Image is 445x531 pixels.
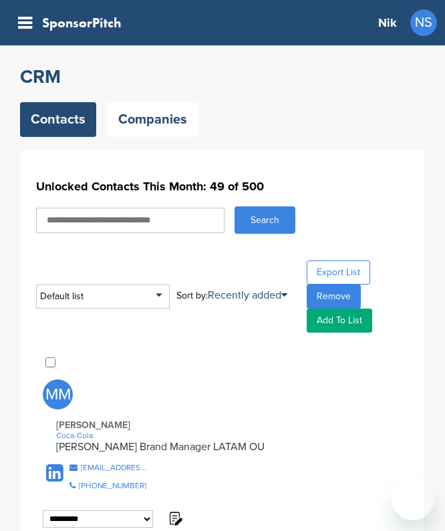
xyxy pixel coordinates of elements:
a: Remove [307,285,361,309]
iframe: Button to launch messaging window [392,478,434,520]
span: MM [43,379,73,409]
div: Sort by: [176,290,287,301]
a: NS [410,9,437,36]
a: SponsorPitch [42,16,121,29]
a: Contacts [20,102,96,137]
div: [PERSON_NAME] Brand Manager LATAM OU [56,440,295,454]
h3: Nik [378,13,397,32]
a: Companies [108,102,198,137]
div: Default list [36,285,170,309]
a: Export List [307,260,370,285]
button: Search [235,206,295,234]
div: [EMAIL_ADDRESS][DOMAIN_NAME] [81,464,150,472]
a: Nik [378,8,397,37]
img: Notes [166,510,183,526]
a: Coca-Cola [56,431,295,440]
h2: CRM [20,65,424,89]
a: Recently added [208,289,287,302]
h1: Unlocked Contacts This Month: 49 of 500 [36,174,408,198]
div: [PHONE_NUMBER] [79,482,146,490]
span: [PERSON_NAME] [56,419,295,431]
a: Add To List [307,309,372,333]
